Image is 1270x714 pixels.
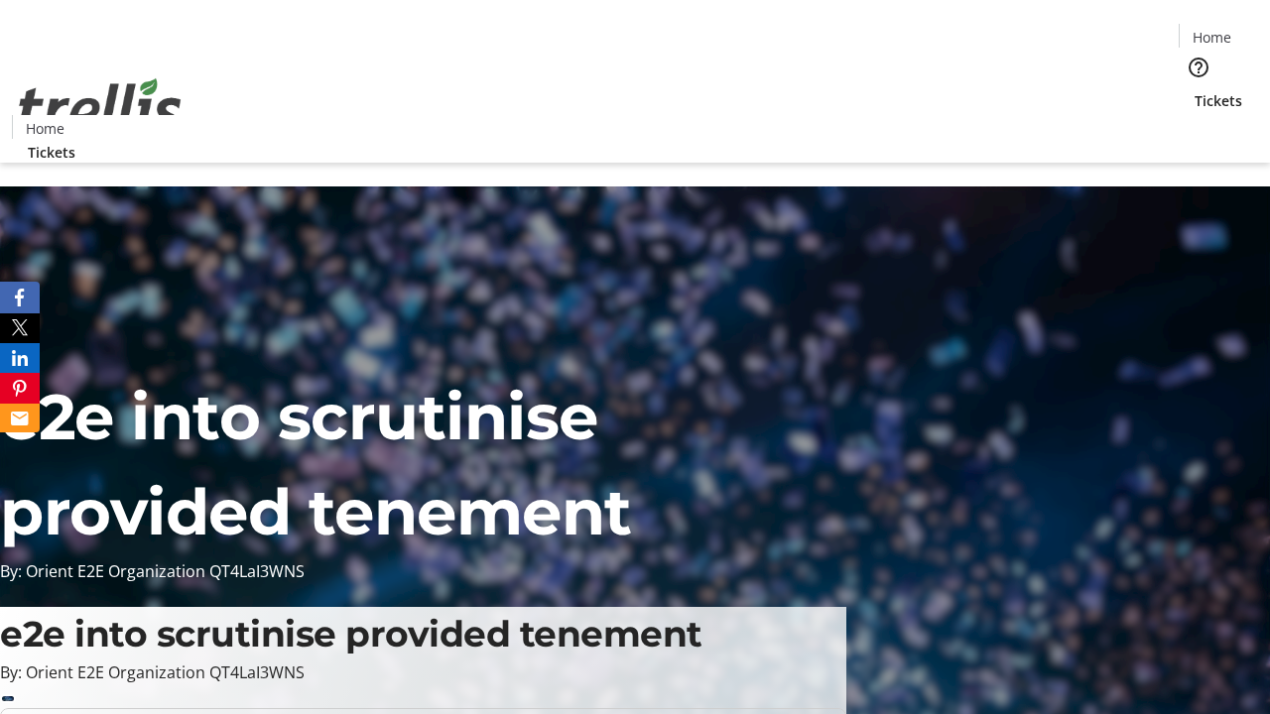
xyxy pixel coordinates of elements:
button: Help [1179,48,1218,87]
img: Orient E2E Organization QT4LaI3WNS's Logo [12,57,189,156]
span: Tickets [28,142,75,163]
span: Tickets [1195,90,1242,111]
button: Cart [1179,111,1218,151]
a: Home [13,118,76,139]
a: Tickets [1179,90,1258,111]
span: Home [1193,27,1231,48]
a: Home [1180,27,1243,48]
a: Tickets [12,142,91,163]
span: Home [26,118,64,139]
